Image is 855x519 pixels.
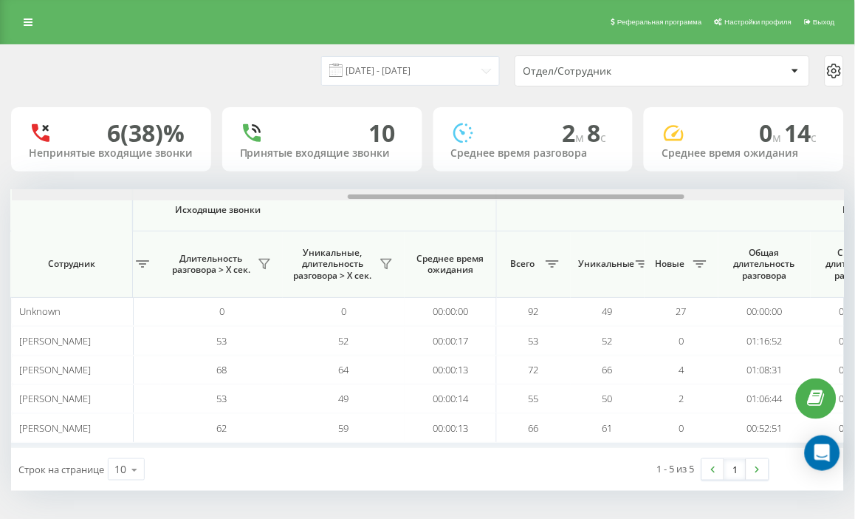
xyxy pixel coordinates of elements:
[529,363,539,376] span: 72
[217,363,227,376] span: 68
[676,305,687,318] span: 27
[19,392,91,405] span: [PERSON_NAME]
[504,258,541,270] span: Всего
[18,463,104,476] span: Строк на странице
[240,147,405,160] div: Принятые входящие звонки
[718,297,811,326] td: 00:00:00
[107,119,185,147] div: 6 (38)%
[529,392,539,405] span: 55
[725,18,792,26] span: Настройки профиля
[805,435,840,471] div: Open Intercom Messenger
[341,305,346,318] span: 0
[217,392,227,405] span: 53
[600,129,606,146] span: c
[602,421,613,435] span: 61
[575,129,587,146] span: м
[760,117,785,149] span: 0
[729,247,800,282] span: Общая длительность разговора
[679,421,684,435] span: 0
[718,356,811,384] td: 01:08:31
[19,334,91,347] span: [PERSON_NAME]
[679,334,684,347] span: 0
[529,421,539,435] span: 66
[662,147,826,160] div: Среднее время ожидания
[369,119,396,147] div: 10
[339,421,349,435] span: 59
[718,384,811,413] td: 01:06:44
[451,147,616,160] div: Среднее время разговора
[217,334,227,347] span: 53
[529,305,539,318] span: 92
[679,363,684,376] span: 4
[339,334,349,347] span: 52
[339,363,349,376] span: 64
[523,65,700,78] div: Отдел/Сотрудник
[679,392,684,405] span: 2
[168,253,253,276] span: Длительность разговора > Х сек.
[724,459,746,480] a: 1
[405,356,497,384] td: 00:00:13
[602,334,613,347] span: 52
[339,392,349,405] span: 49
[29,147,193,160] div: Непринятые входящие звонки
[602,305,613,318] span: 49
[19,363,91,376] span: [PERSON_NAME]
[405,384,497,413] td: 00:00:14
[529,334,539,347] span: 53
[617,18,702,26] span: Реферальная программа
[773,129,785,146] span: м
[19,421,91,435] span: [PERSON_NAME]
[405,297,497,326] td: 00:00:00
[24,258,120,270] span: Сотрудник
[416,253,485,276] span: Среднее время ожидания
[587,117,606,149] span: 8
[602,363,613,376] span: 66
[811,129,817,146] span: c
[405,413,497,442] td: 00:00:13
[562,117,587,149] span: 2
[219,305,224,318] span: 0
[19,305,61,318] span: Unknown
[290,247,375,282] span: Уникальные, длительность разговора > Х сек.
[217,421,227,435] span: 62
[578,258,631,270] span: Уникальные
[657,461,695,476] div: 1 - 5 из 5
[814,18,835,26] span: Выход
[114,462,126,477] div: 10
[602,392,613,405] span: 50
[718,413,811,442] td: 00:52:51
[718,326,811,355] td: 01:16:52
[652,258,689,270] span: Новые
[785,117,817,149] span: 14
[405,326,497,355] td: 00:00:17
